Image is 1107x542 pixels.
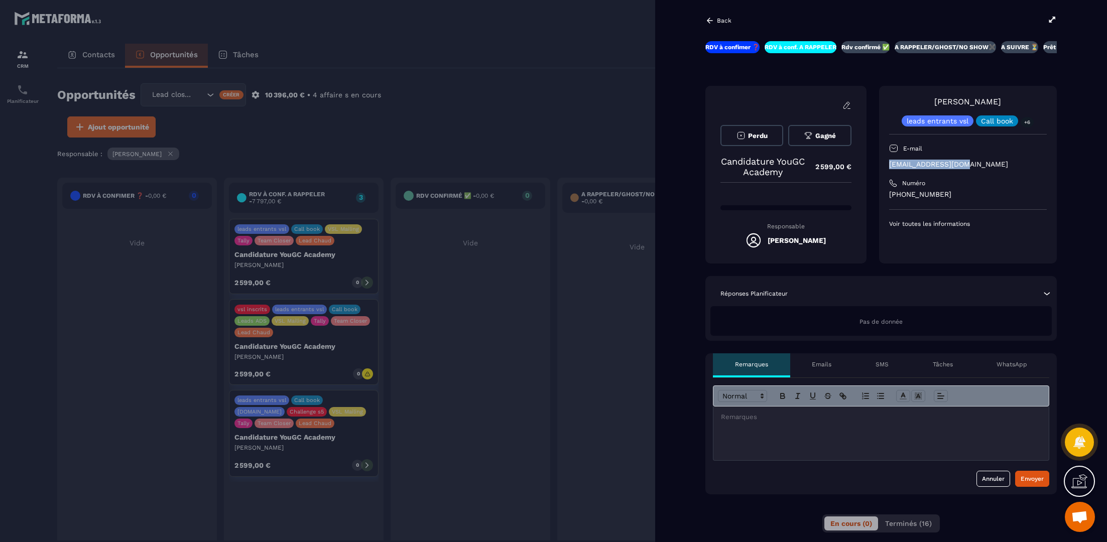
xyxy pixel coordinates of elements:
[997,360,1027,368] p: WhatsApp
[859,318,903,325] span: Pas de donnée
[735,360,768,368] p: Remarques
[902,179,925,187] p: Numéro
[788,125,851,146] button: Gagné
[1015,471,1049,487] button: Envoyer
[1021,474,1044,484] div: Envoyer
[876,360,889,368] p: SMS
[720,125,783,146] button: Perdu
[879,516,938,530] button: Terminés (16)
[815,132,836,140] span: Gagné
[805,157,851,177] p: 2 599,00 €
[889,190,1047,199] p: [PHONE_NUMBER]
[889,220,1047,228] p: Voir toutes les informations
[830,519,872,527] span: En cours (0)
[889,160,1047,169] p: [EMAIL_ADDRESS][DOMAIN_NAME]
[768,236,826,244] h5: [PERSON_NAME]
[933,360,953,368] p: Tâches
[1021,117,1034,127] p: +6
[824,516,878,530] button: En cours (0)
[976,471,1010,487] button: Annuler
[748,132,768,140] span: Perdu
[885,519,932,527] span: Terminés (16)
[720,156,805,177] p: Candidature YouGC Academy
[720,223,851,230] p: Responsable
[907,117,968,124] p: leads entrants vsl
[1065,502,1095,532] div: Ouvrir le chat
[903,145,922,153] p: E-mail
[934,97,1001,106] a: [PERSON_NAME]
[981,117,1013,124] p: Call book
[720,290,788,298] p: Réponses Planificateur
[812,360,831,368] p: Emails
